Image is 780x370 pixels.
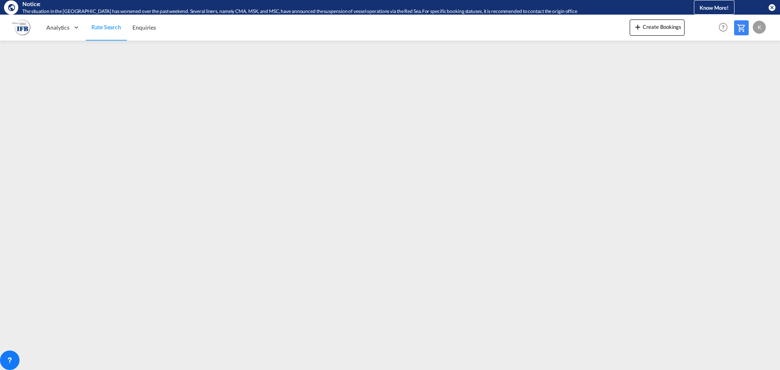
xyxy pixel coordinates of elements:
[132,24,156,31] span: Enquiries
[86,14,127,41] a: Rate Search
[127,14,162,41] a: Enquiries
[716,20,730,34] span: Help
[91,24,121,30] span: Rate Search
[768,3,776,11] button: icon-close-circle
[753,21,766,34] div: K
[46,24,69,32] span: Analytics
[41,14,86,41] div: Analytics
[7,3,15,11] md-icon: icon-earth
[630,19,685,36] button: icon-plus 400-fgCreate Bookings
[12,18,30,37] img: b628ab10256c11eeb52753acbc15d091.png
[716,20,734,35] div: Help
[633,22,643,32] md-icon: icon-plus 400-fg
[22,8,660,15] div: The situation in the Red Sea has worsened over the past weekend. Several liners, namely CMA, MSK,...
[700,4,729,11] span: Know More!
